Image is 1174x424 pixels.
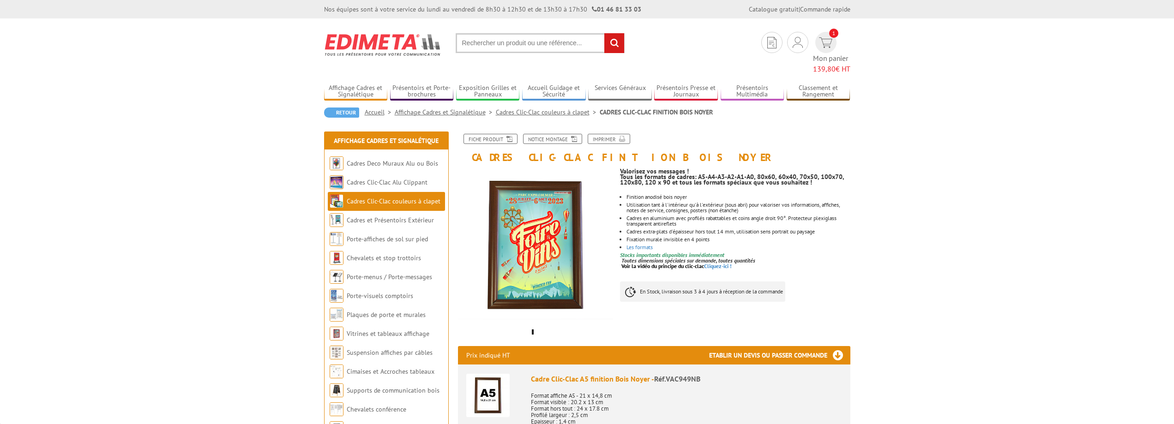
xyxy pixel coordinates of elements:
a: Chevalets et stop trottoirs [347,254,421,262]
img: devis rapide [767,37,777,48]
a: Cadres Clic-Clac couleurs à clapet [496,108,600,116]
strong: 01 46 81 33 03 [592,5,641,13]
li: Finition anodisé bois noyer [626,194,850,200]
input: Rechercher un produit ou une référence... [456,33,625,53]
img: Cadres Clic-Clac Alu Clippant [330,175,343,189]
span: € HT [813,64,850,74]
a: Services Généraux [588,84,652,99]
h3: Etablir un devis ou passer commande [709,346,850,364]
a: Voir la vidéo du principe du clic-clacCliquez-ici ! [621,263,732,269]
a: Cadres et Présentoirs Extérieur [347,216,434,224]
a: Classement et Rangement [787,84,850,99]
div: Nos équipes sont à votre service du lundi au vendredi de 8h30 à 12h30 et de 13h30 à 17h30 [324,5,641,14]
a: Affichage Cadres et Signalétique [324,84,388,99]
a: Porte-affiches de sol sur pied [347,235,428,243]
img: Porte-affiches de sol sur pied [330,232,343,246]
img: Cadre Clic-Clac A5 finition Bois Noyer [466,374,510,417]
a: devis rapide 1 Mon panier 139,80€ HT [813,32,850,74]
img: Suspension affiches par câbles [330,346,343,359]
a: Porte-visuels comptoirs [347,292,413,300]
li: Utilisation tant à l'intérieur qu'à l'extérieur (sous abri) pour valoriser vos informations, affi... [626,202,850,213]
a: Cadres Clic-Clac couleurs à clapet [347,197,440,205]
a: Accueil [365,108,395,116]
img: Chevalets conférence [330,402,343,416]
a: Notice Montage [523,134,582,144]
a: Accueil Guidage et Sécurité [522,84,586,99]
span: Réf.VAC949NB [654,374,700,383]
span: 139,80 [813,64,836,73]
a: Suspension affiches par câbles [347,348,433,357]
img: Cadres Clic-Clac couleurs à clapet [330,194,343,208]
img: devis rapide [819,37,832,48]
p: En Stock, livraison sous 3 à 4 jours à réception de la commande [620,281,785,302]
font: Stocks importants disponibles immédiatement [620,251,724,258]
img: Cimaises et Accroches tableaux [330,364,343,378]
img: Porte-visuels comptoirs [330,289,343,303]
li: CADRES CLIC-CLAC FINITION BOIS NOYER [600,107,713,117]
a: Cadres Deco Muraux Alu ou Bois [347,159,438,167]
a: Catalogue gratuit [749,5,799,13]
img: devis rapide [793,37,803,48]
em: Toutes dimensions spéciales sur demande, toutes quantités [621,257,755,264]
a: Présentoirs Multimédia [721,84,784,99]
a: Cadres Clic-Clac Alu Clippant [347,178,427,186]
img: Porte-menus / Porte-messages [330,270,343,284]
span: Mon panier [813,53,850,74]
div: | [749,5,850,14]
a: Plaques de porte et murales [347,311,426,319]
a: Affichage Cadres et Signalétique [395,108,496,116]
a: Fiche produit [464,134,518,144]
img: Vitrines et tableaux affichage [330,327,343,340]
a: Affichage Cadres et Signalétique [334,137,439,145]
img: Cadres et Présentoirs Extérieur [330,213,343,227]
p: Prix indiqué HT [466,346,510,364]
a: Cimaises et Accroches tableaux [347,367,434,376]
a: Porte-menus / Porte-messages [347,273,432,281]
p: Tous les formats de cadres: A5-A4-A3-A2-A1-A0, 80x60, 60x40, 70x50, 100x70, 120x80, 120 x 90 et t... [620,174,850,185]
span: Voir la vidéo du principe du clic-clac [621,263,704,269]
p: Valorisez vos messages ! [620,168,850,174]
div: Cadre Clic-Clac A5 finition Bois Noyer - [531,374,842,384]
img: Edimeta [324,28,442,62]
a: Vitrines et tableaux affichage [347,329,429,338]
span: 1 [829,29,838,38]
a: Retour [324,107,359,118]
a: Présentoirs et Porte-brochures [390,84,454,99]
a: Supports de communication bois [347,386,439,394]
div: Fixation murale invisible en 4 points [626,237,850,242]
a: Les formats [626,244,653,251]
img: Supports de communication bois [330,383,343,397]
a: Présentoirs Presse et Journaux [654,84,718,99]
img: Chevalets et stop trottoirs [330,251,343,265]
li: Cadres en aluminium avec profilés rabattables et coins angle droit 90°. Protecteur plexiglass tra... [626,215,850,227]
a: Chevalets conférence [347,405,406,413]
input: rechercher [604,33,624,53]
img: Cadres Deco Muraux Alu ou Bois [330,156,343,170]
a: Imprimer [588,134,630,144]
img: Plaques de porte et murales [330,308,343,322]
li: Cadres extra-plats d'épaisseur hors tout 14 mm, utilisation sens portrait ou paysage [626,229,850,234]
img: vac949nb_cadre_bois_noyer_plexiglass.jpg [458,167,614,323]
a: Commande rapide [800,5,850,13]
a: Exposition Grilles et Panneaux [456,84,520,99]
